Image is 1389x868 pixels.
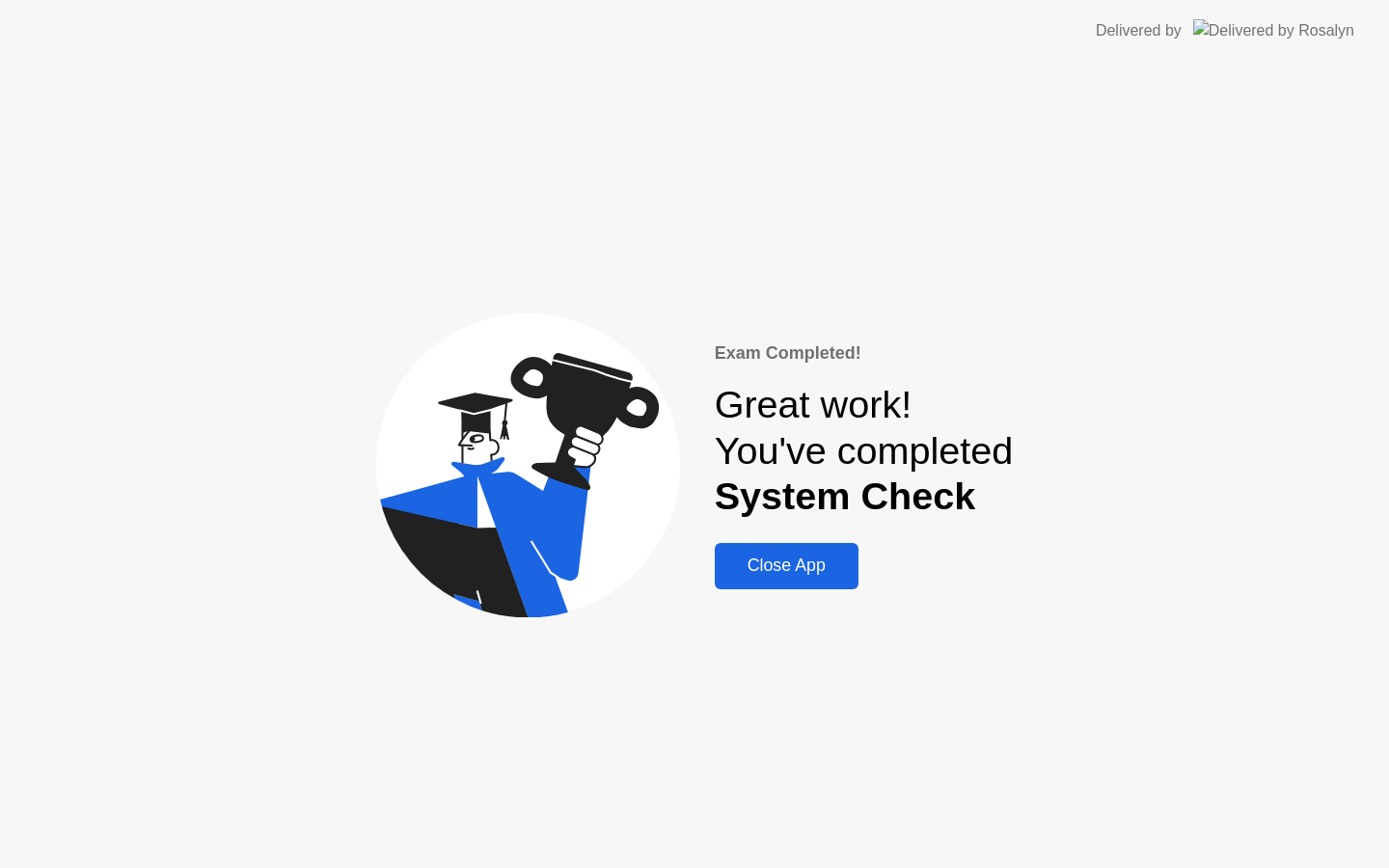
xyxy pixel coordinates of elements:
div: Delivered by [1096,19,1182,42]
div: Close App [721,556,853,576]
b: System Check [715,475,976,517]
div: Great work! You've completed [715,382,1014,520]
button: Close App [715,543,858,589]
img: Delivered by Rosalyn [1193,19,1354,41]
div: Exam Completed! [715,340,1014,366]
